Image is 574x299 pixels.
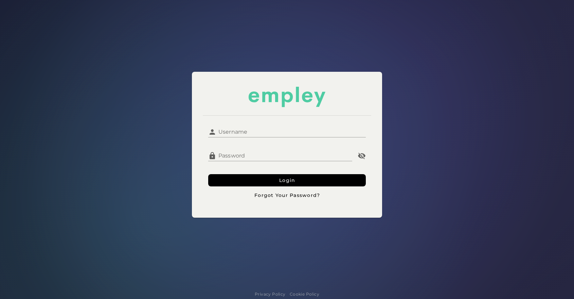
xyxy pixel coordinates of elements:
[254,192,320,198] span: Forgot Your Password?
[279,177,295,183] span: Login
[208,174,366,186] button: Login
[208,189,366,201] button: Forgot Your Password?
[290,291,319,298] a: Cookie Policy
[358,152,366,160] i: Password appended action
[255,291,286,298] a: Privacy Policy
